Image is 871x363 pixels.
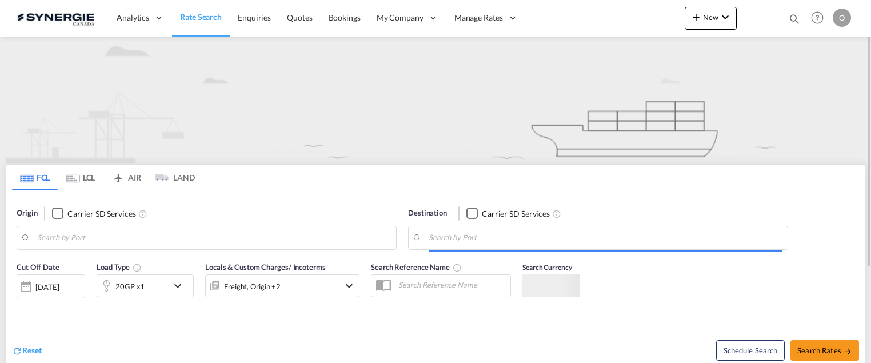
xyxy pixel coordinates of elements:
[12,165,195,190] md-pagination-wrapper: Use the left and right arrow keys to navigate between tabs
[808,8,833,29] div: Help
[205,262,326,272] span: Locals & Custom Charges
[329,13,361,22] span: Bookings
[17,262,59,272] span: Cut Off Date
[58,165,103,190] md-tab-item: LCL
[454,12,503,23] span: Manage Rates
[17,297,25,313] md-datepicker: Select
[371,262,462,272] span: Search Reference Name
[67,208,135,220] div: Carrier SD Services
[844,348,852,356] md-icon: icon-arrow-right
[133,263,142,272] md-icon: Select multiple loads to view rates
[790,340,859,361] button: Search Ratesicon-arrow-right
[429,229,782,246] input: Search by Port
[833,9,851,27] div: O
[552,209,561,218] md-icon: Unchecked: Search for CY (Container Yard) services for all selected carriers.Checked : Search for...
[788,13,801,25] md-icon: icon-magnify
[453,263,462,272] md-icon: Your search will be saved by the below given name
[377,12,423,23] span: My Company
[138,209,147,218] md-icon: Unchecked: Search for CY (Container Yard) services for all selected carriers.Checked : Search for...
[689,13,732,22] span: New
[97,262,142,272] span: Load Type
[17,5,94,31] img: 1f56c880d42311ef80fc7dca854c8e59.png
[35,282,59,292] div: [DATE]
[117,12,149,23] span: Analytics
[205,274,359,297] div: Freight Origin Destination Dock Stuffingicon-chevron-down
[171,279,190,293] md-icon: icon-chevron-down
[12,165,58,190] md-tab-item: FCL
[393,276,510,293] input: Search Reference Name
[149,165,195,190] md-tab-item: LAND
[12,346,22,356] md-icon: icon-refresh
[180,12,222,22] span: Rate Search
[17,208,37,219] span: Origin
[522,263,572,272] span: Search Currency
[287,13,312,22] span: Quotes
[52,208,135,220] md-checkbox: Checkbox No Ink
[115,278,145,294] div: 20GP x1
[289,262,326,272] span: / Incoterms
[103,165,149,190] md-tab-item: AIR
[689,10,703,24] md-icon: icon-plus 400-fg
[716,340,785,361] button: Note: By default Schedule search will only considerorigin ports, destination ports and cut off da...
[788,13,801,30] div: icon-magnify
[97,274,194,297] div: 20GP x1icon-chevron-down
[12,345,42,357] div: icon-refreshReset
[718,10,732,24] md-icon: icon-chevron-down
[342,279,356,293] md-icon: icon-chevron-down
[466,208,550,220] md-checkbox: Checkbox No Ink
[22,345,42,355] span: Reset
[17,274,85,298] div: [DATE]
[482,208,550,220] div: Carrier SD Services
[685,7,737,30] button: icon-plus 400-fgNewicon-chevron-down
[808,8,827,27] span: Help
[37,229,390,246] input: Search by Port
[797,346,852,355] span: Search Rates
[408,208,447,219] span: Destination
[224,278,281,294] div: Freight Origin Destination Dock Stuffing
[6,37,865,163] img: new-FCL.png
[111,171,125,179] md-icon: icon-airplane
[238,13,271,22] span: Enquiries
